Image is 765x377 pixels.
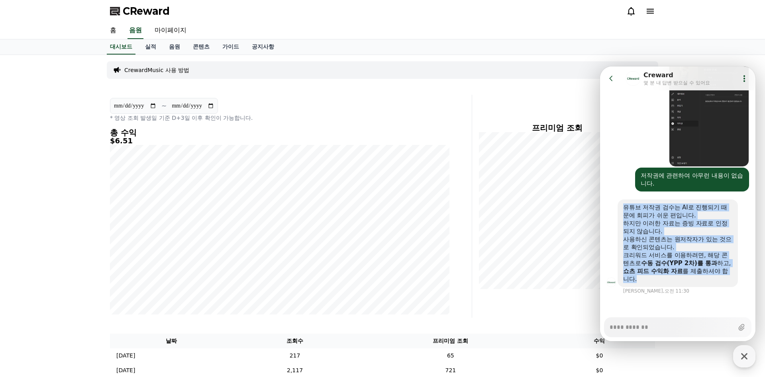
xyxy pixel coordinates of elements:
[107,39,135,55] a: 대시보드
[357,334,544,348] th: 프리미엄 조회
[110,5,170,18] a: CReward
[232,348,357,363] td: 217
[23,137,132,153] div: 유튜브 저작권 검수는 AI로 진행되기 때문에 회피가 쉬운 편입니다.
[41,193,117,200] b: 수동 검수(YPP 2차)를 통과
[110,114,449,122] p: * 영상 조회 발생일 기준 D+3일 이후 확인이 가능합니다.
[163,39,186,55] a: 음원
[23,201,82,208] b: 쇼츠 피드 수익화 자료
[148,22,193,39] a: 마이페이지
[357,348,544,363] td: 65
[41,105,143,121] div: 저작권에 관련하여 아무런 내용이 없습니다.
[116,366,135,375] p: [DATE]
[600,66,755,341] iframe: Channel chat
[161,101,167,111] p: ~
[544,348,655,363] td: $0
[232,334,357,348] th: 조회수
[216,39,245,55] a: 가이드
[186,39,216,55] a: 콘텐츠
[23,153,132,169] div: 하지만 이러한 자료는 증빙 자료로 인정되지 않습니다.
[139,39,163,55] a: 실적
[124,66,189,74] a: CrewardMusic 사용 방법
[544,334,655,348] th: 수익
[116,352,135,360] p: [DATE]
[110,128,449,137] h4: 총 수익
[23,185,132,217] div: 크리워드 서비스를 이용하려면, 해당 콘텐츠로 하고, 를 제출하셔야 합니다.
[23,169,132,185] div: 사용하신 콘텐츠는 원저작자가 있는 것으로 확인되었습니다.
[127,22,143,39] a: 음원
[104,22,123,39] a: 홈
[110,137,449,145] h5: $6.51
[245,39,280,55] a: 공지사항
[479,123,636,132] h4: 프리미엄 조회
[123,5,170,18] span: CReward
[110,334,232,348] th: 날짜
